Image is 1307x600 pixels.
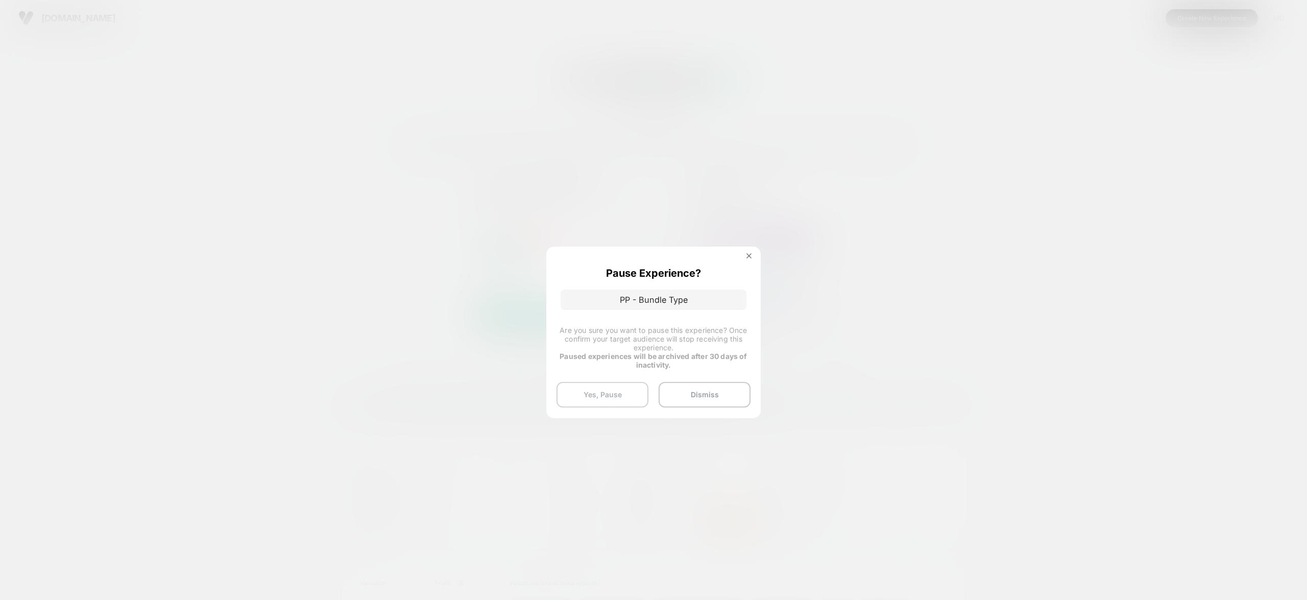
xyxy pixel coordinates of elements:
img: close [746,253,752,258]
button: Dismiss [659,382,751,407]
p: PP - Bundle Type [561,290,746,310]
button: Yes, Pause [556,382,648,407]
span: Are you sure you want to pause this experience? Once confirm your target audience will stop recei... [560,326,747,352]
p: Pause Experience? [606,267,701,279]
strong: Paused experiences will be archived after 30 days of inactivity. [560,352,747,369]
